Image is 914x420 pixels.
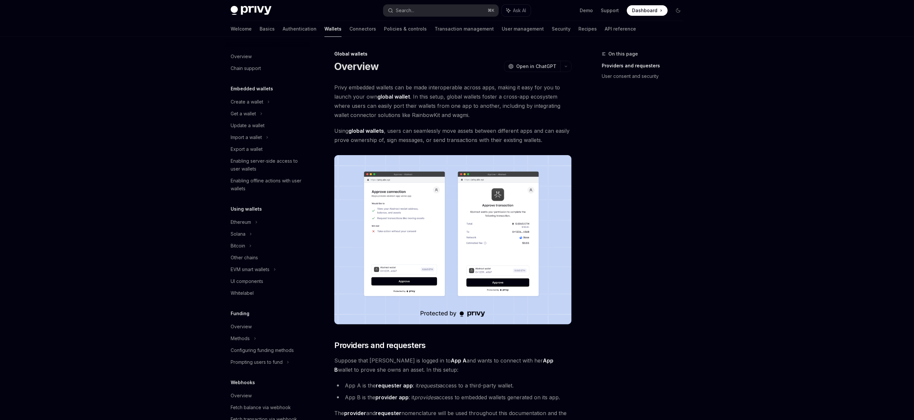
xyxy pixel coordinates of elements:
[225,120,310,131] a: Update a wallet
[601,7,619,14] a: Support
[231,205,262,213] h5: Using wallets
[231,145,263,153] div: Export a wallet
[225,390,310,402] a: Overview
[513,7,526,14] span: Ask AI
[334,83,571,120] span: Privy embedded wallets can be made interoperable across apps, making it easy for you to launch yo...
[231,98,263,106] div: Create a wallet
[334,340,426,351] span: Providers and requesters
[231,157,306,173] div: Enabling server-side access to user wallets
[608,50,638,58] span: On this page
[334,126,571,145] span: Using , users can seamlessly move assets between different apps and can easily prove ownership of...
[231,310,249,317] h5: Funding
[231,379,255,386] h5: Webhooks
[231,64,261,72] div: Chain support
[225,175,310,195] a: Enabling offline actions with user wallets
[231,254,258,262] div: Other chains
[396,7,414,14] div: Search...
[334,356,571,374] span: Suppose that [PERSON_NAME] is logged in to and wants to connect with her wallet to prove she owns...
[334,60,379,72] h1: Overview
[231,110,256,118] div: Get a wallet
[375,394,409,401] strong: provider app
[348,128,384,134] strong: global wallets
[231,21,252,37] a: Welcome
[334,357,553,373] strong: App B
[225,155,310,175] a: Enabling server-side access to user wallets
[504,61,560,72] button: Open in ChatGPT
[231,53,252,60] div: Overview
[225,344,310,356] a: Configuring funding methods
[376,382,413,389] strong: requester app
[377,93,410,100] strong: global wallet
[435,21,494,37] a: Transaction management
[349,21,376,37] a: Connectors
[231,335,250,342] div: Methods
[602,60,689,71] a: Providers and requesters
[231,323,252,331] div: Overview
[384,21,427,37] a: Policies & controls
[334,51,571,57] div: Global wallets
[414,394,436,401] em: provides
[419,382,440,389] em: requests
[673,5,683,16] button: Toggle dark mode
[231,218,251,226] div: Ethereum
[231,358,283,366] div: Prompting users to fund
[225,51,310,62] a: Overview
[231,6,271,15] img: dark logo
[225,62,310,74] a: Chain support
[502,21,544,37] a: User management
[231,266,269,273] div: EVM smart wallets
[627,5,668,16] a: Dashboard
[231,242,245,250] div: Bitcoin
[231,133,262,141] div: Import a wallet
[225,143,310,155] a: Export a wallet
[231,177,306,193] div: Enabling offline actions with user wallets
[605,21,636,37] a: API reference
[231,230,245,238] div: Solana
[451,357,467,364] strong: App A
[334,381,571,390] li: App A is the : it access to a third-party wallet.
[383,5,498,16] button: Search...⌘K
[231,85,273,93] h5: Embedded wallets
[502,5,531,16] button: Ask AI
[231,277,263,285] div: UI components
[488,8,495,13] span: ⌘ K
[225,252,310,264] a: Other chains
[334,393,571,402] li: App B is the : it access to embedded wallets generated on its app.
[375,410,401,416] strong: requester
[231,392,252,400] div: Overview
[283,21,317,37] a: Authentication
[324,21,342,37] a: Wallets
[344,410,366,416] strong: provider
[231,122,265,129] div: Update a wallet
[225,402,310,413] a: Fetch balance via webhook
[602,71,689,82] a: User consent and security
[231,346,294,354] div: Configuring funding methods
[231,289,254,297] div: Whitelabel
[552,21,571,37] a: Security
[231,404,291,411] div: Fetch balance via webhook
[580,7,593,14] a: Demo
[225,321,310,333] a: Overview
[225,275,310,287] a: UI components
[334,155,571,324] img: images/Crossapp.png
[632,7,657,14] span: Dashboard
[516,63,556,70] span: Open in ChatGPT
[578,21,597,37] a: Recipes
[225,287,310,299] a: Whitelabel
[260,21,275,37] a: Basics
